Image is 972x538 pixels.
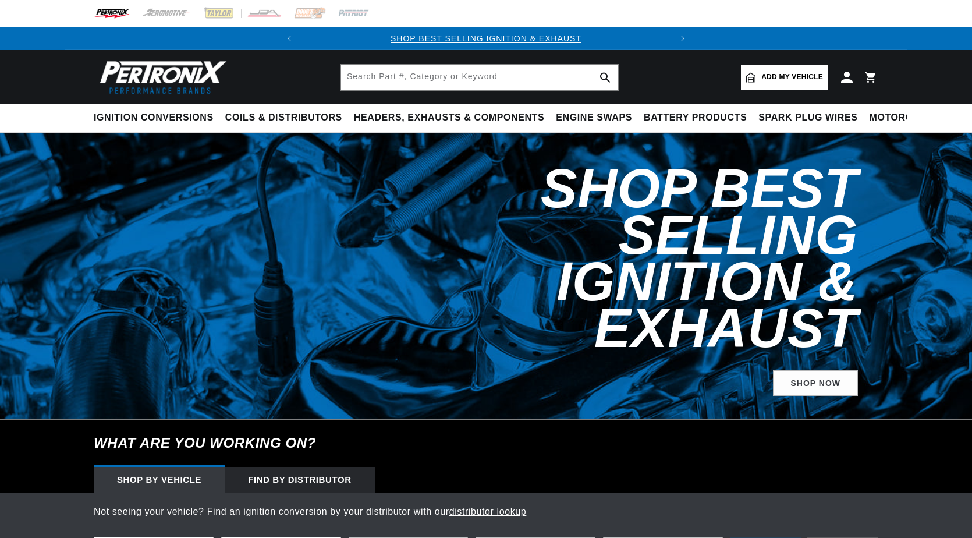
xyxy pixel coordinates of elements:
span: Engine Swaps [556,112,632,124]
span: Coils & Distributors [225,112,342,124]
button: search button [593,65,618,90]
span: Add my vehicle [761,72,823,83]
h2: Shop Best Selling Ignition & Exhaust [360,165,858,352]
div: Find by Distributor [225,467,375,493]
summary: Headers, Exhausts & Components [348,104,550,132]
button: Translation missing: en.sections.announcements.previous_announcement [278,27,301,50]
a: SHOP BEST SELLING IGNITION & EXHAUST [391,34,581,43]
div: Shop by vehicle [94,467,225,493]
span: Spark Plug Wires [758,112,857,124]
a: SHOP NOW [773,370,858,397]
span: Motorcycle [870,112,939,124]
h6: What are you working on? [65,420,907,466]
div: 1 of 2 [301,32,671,45]
summary: Engine Swaps [550,104,638,132]
span: Headers, Exhausts & Components [354,112,544,124]
a: distributor lookup [449,507,527,516]
button: Translation missing: en.sections.announcements.next_announcement [671,27,694,50]
span: Battery Products [644,112,747,124]
span: Ignition Conversions [94,112,214,124]
img: Pertronix [94,57,228,97]
a: Add my vehicle [741,65,828,90]
input: Search Part #, Category or Keyword [341,65,618,90]
slideshow-component: Translation missing: en.sections.announcements.announcement_bar [65,27,907,50]
div: Announcement [301,32,671,45]
summary: Ignition Conversions [94,104,219,132]
summary: Motorcycle [864,104,945,132]
summary: Battery Products [638,104,753,132]
summary: Coils & Distributors [219,104,348,132]
summary: Spark Plug Wires [753,104,863,132]
p: Not seeing your vehicle? Find an ignition conversion by your distributor with our [94,504,878,519]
